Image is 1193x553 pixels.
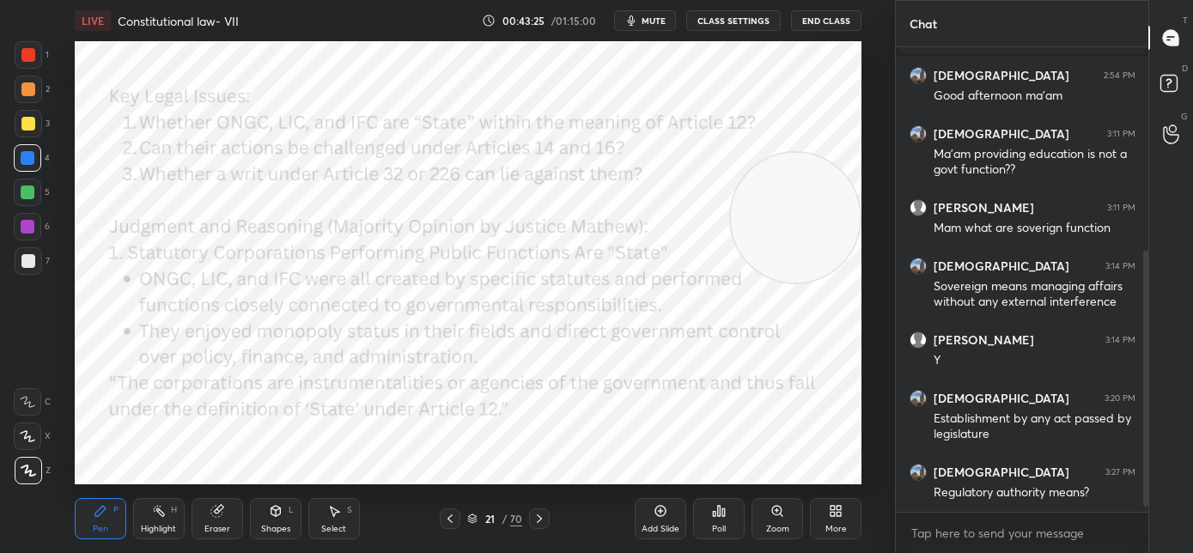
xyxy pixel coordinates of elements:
[510,511,522,526] div: 70
[910,331,927,349] img: default.png
[934,332,1034,348] h6: [PERSON_NAME]
[1181,110,1188,123] p: G
[896,47,1149,512] div: grid
[261,525,290,533] div: Shapes
[896,1,951,46] p: Chat
[15,247,50,275] div: 7
[321,525,346,533] div: Select
[934,220,1135,237] div: Mam what are soverign function
[1183,14,1188,27] p: T
[141,525,176,533] div: Highlight
[934,258,1069,274] h6: [DEMOGRAPHIC_DATA]
[15,110,50,137] div: 3
[910,390,927,407] img: 16d81db108004cf2956882a35cf6d796.jpg
[14,179,50,206] div: 5
[934,88,1135,105] div: Good afternoon ma'am
[934,465,1069,480] h6: [DEMOGRAPHIC_DATA]
[289,506,294,514] div: L
[910,258,927,275] img: 16d81db108004cf2956882a35cf6d796.jpg
[934,68,1069,83] h6: [DEMOGRAPHIC_DATA]
[934,278,1135,311] div: Sovereign means managing affairs without any external interference
[15,457,51,484] div: Z
[642,525,679,533] div: Add Slide
[204,525,230,533] div: Eraser
[118,13,239,29] h4: Constitutional law- VII
[910,125,927,143] img: 16d81db108004cf2956882a35cf6d796.jpg
[934,391,1069,406] h6: [DEMOGRAPHIC_DATA]
[1182,62,1188,75] p: D
[347,506,352,514] div: S
[15,76,50,103] div: 2
[934,484,1135,501] div: Regulatory authority means?
[75,10,111,31] div: LIVE
[14,144,50,172] div: 4
[14,213,50,240] div: 6
[686,10,781,31] button: CLASS SETTINGS
[825,525,847,533] div: More
[934,200,1034,216] h6: [PERSON_NAME]
[910,199,927,216] img: default.png
[791,10,861,31] button: End Class
[15,41,49,69] div: 1
[113,506,119,514] div: P
[1105,261,1135,271] div: 3:14 PM
[502,513,507,524] div: /
[934,352,1135,369] div: Y
[934,410,1135,443] div: Establishment by any act passed by legislature
[14,388,51,416] div: C
[1107,203,1135,213] div: 3:11 PM
[1104,70,1135,81] div: 2:54 PM
[910,464,927,481] img: 16d81db108004cf2956882a35cf6d796.jpg
[1105,393,1135,404] div: 3:20 PM
[934,126,1069,142] h6: [DEMOGRAPHIC_DATA]
[93,525,108,533] div: Pen
[642,15,666,27] span: mute
[171,506,177,514] div: H
[614,10,676,31] button: mute
[14,422,51,450] div: X
[481,513,498,524] div: 21
[910,67,927,84] img: 16d81db108004cf2956882a35cf6d796.jpg
[1105,467,1135,477] div: 3:27 PM
[1107,129,1135,139] div: 3:11 PM
[934,146,1135,179] div: Ma'am providing education is not a govt function??
[1105,335,1135,345] div: 3:14 PM
[766,525,789,533] div: Zoom
[712,525,726,533] div: Poll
